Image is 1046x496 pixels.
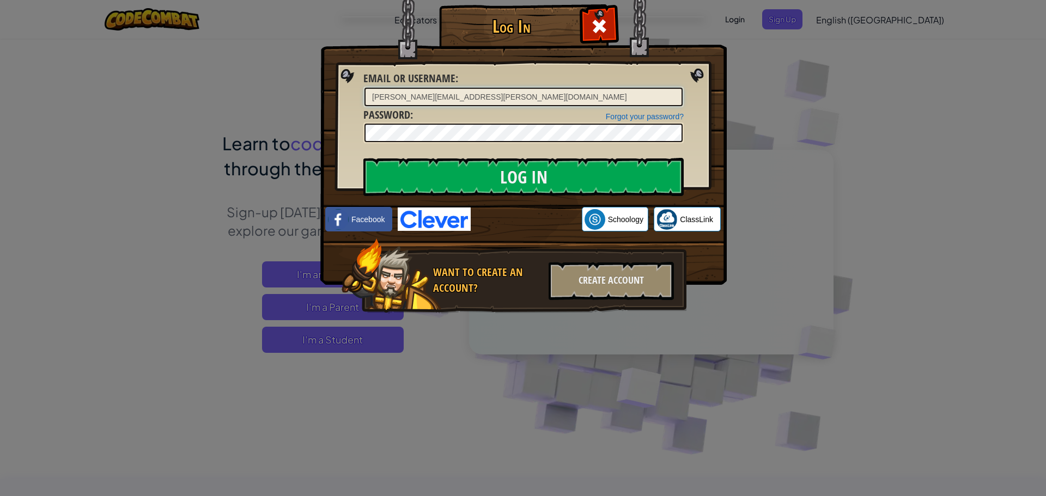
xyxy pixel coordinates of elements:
[363,107,410,122] span: Password
[471,207,582,231] iframe: Sign in with Google Button
[363,158,684,196] input: Log In
[351,214,385,225] span: Facebook
[585,209,605,230] img: schoology.png
[608,214,643,225] span: Schoology
[433,265,542,296] div: Want to create an account?
[680,214,713,225] span: ClassLink
[606,112,684,121] a: Forgot your password?
[442,17,581,36] h1: Log In
[328,209,349,230] img: facebook_small.png
[549,262,674,300] div: Create Account
[363,71,458,87] label: :
[656,209,677,230] img: classlink-logo-small.png
[363,71,455,85] span: Email or Username
[363,107,413,123] label: :
[398,207,471,231] img: clever-logo-blue.png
